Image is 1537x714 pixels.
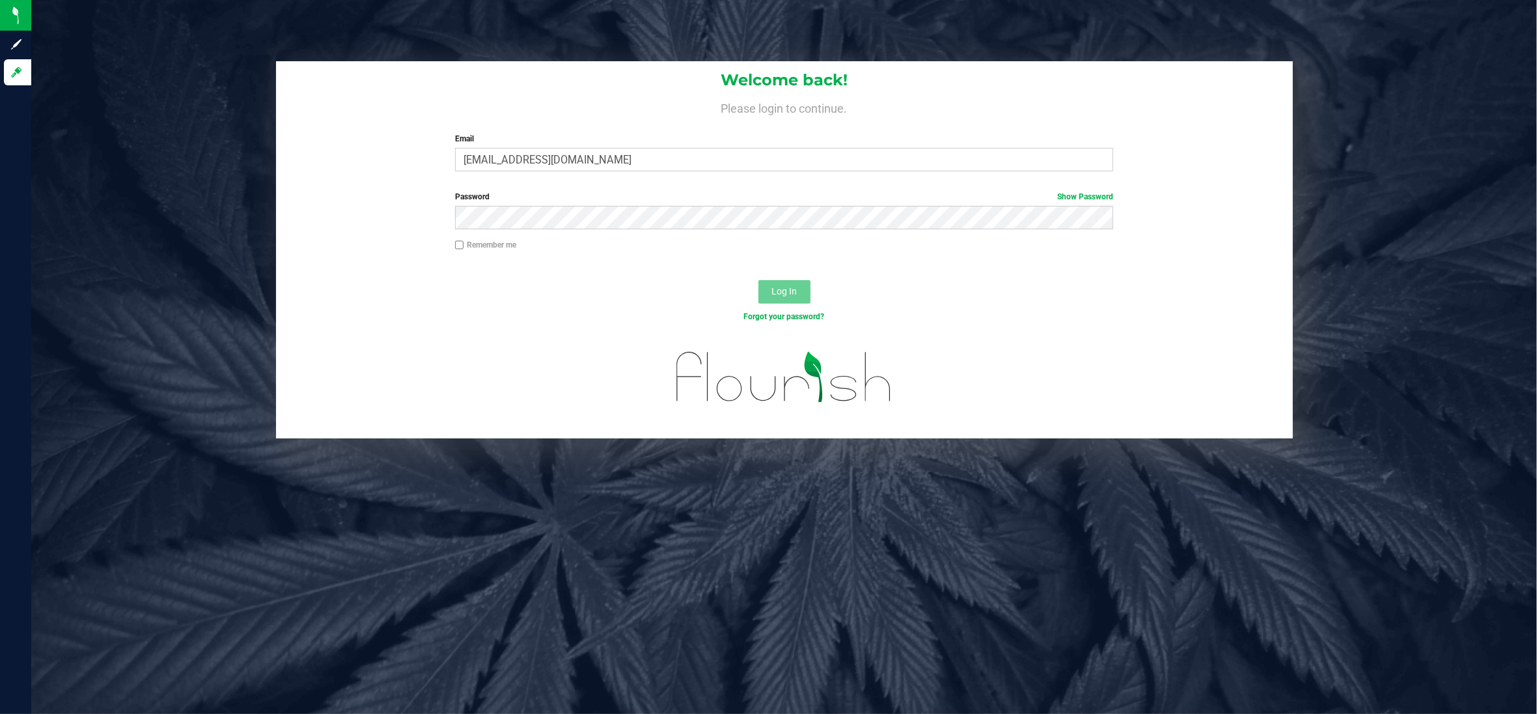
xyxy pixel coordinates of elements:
label: Email [455,133,1113,145]
span: Log In [771,286,797,296]
inline-svg: Sign up [10,38,23,51]
button: Log In [758,280,810,304]
h4: Please login to continue. [276,99,1293,115]
a: Show Password [1057,192,1113,201]
input: Remember me [455,240,464,250]
img: flourish_logo.svg [657,336,911,418]
span: Password [455,192,490,201]
a: Forgot your password? [743,312,824,321]
label: Remember me [455,239,516,251]
inline-svg: Log in [10,66,23,79]
h1: Welcome back! [276,72,1293,89]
